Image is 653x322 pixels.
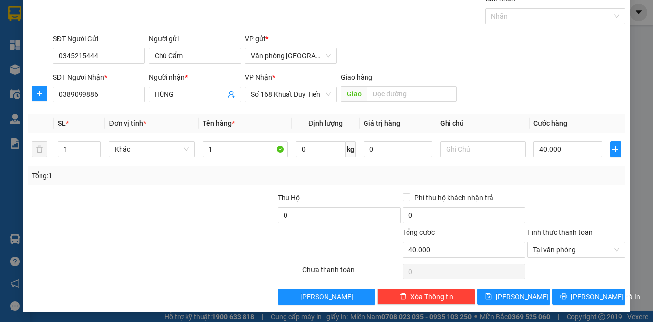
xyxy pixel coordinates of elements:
span: [PERSON_NAME] [496,291,549,302]
button: plus [610,141,621,157]
div: Tổng: 1 [32,170,253,181]
h2: J38ZZYA7 [5,71,80,87]
span: Định lượng [308,119,343,127]
input: VD: Bàn, Ghế [203,141,288,157]
input: Dọc đường [367,86,457,102]
b: [DOMAIN_NAME] [131,8,239,24]
span: delete [400,293,407,301]
span: Đơn vị tính [109,119,146,127]
span: Phí thu hộ khách nhận trả [410,192,497,203]
span: plus [611,145,621,153]
span: Giao [341,86,367,102]
button: [PERSON_NAME] [278,289,375,305]
button: printer[PERSON_NAME] và In [552,289,625,305]
span: Cước hàng [533,119,567,127]
div: SĐT Người Gửi [53,33,145,44]
h1: Giao dọc đường [52,71,182,139]
span: Khác [115,142,188,157]
span: [PERSON_NAME] [300,291,353,302]
span: Thu Hộ [278,194,300,202]
span: user-add [227,91,235,98]
button: plus [32,86,47,101]
div: VP gửi [245,33,337,44]
input: Ghi Chú [440,141,526,157]
button: save[PERSON_NAME] [477,289,550,305]
span: plus [32,90,47,97]
div: Người gửi [149,33,241,44]
span: printer [560,293,567,301]
span: SL [58,119,66,127]
span: Xóa Thông tin [410,291,453,302]
button: deleteXóa Thông tin [377,289,475,305]
span: Giá trị hàng [364,119,400,127]
div: Chưa thanh toán [301,264,401,281]
b: Phúc Lộc Thọ Limousine [38,8,110,68]
span: Giao hàng [341,73,372,81]
label: Hình thức thanh toán [527,229,593,236]
span: Tổng cước [403,229,435,236]
span: Tên hàng [203,119,235,127]
span: Tại văn phòng [533,242,619,257]
span: Số 168 Khuất Duy Tiến [251,87,331,102]
span: VP Nhận [245,73,272,81]
input: 0 [364,141,432,157]
span: save [485,293,492,301]
th: Ghi chú [436,114,530,133]
button: delete [32,141,47,157]
div: SĐT Người Nhận [53,72,145,83]
img: logo.jpg [5,15,33,64]
span: [PERSON_NAME] và In [571,291,640,302]
span: kg [346,141,356,157]
span: Văn phòng Nam Định [251,48,331,63]
div: Người nhận [149,72,241,83]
